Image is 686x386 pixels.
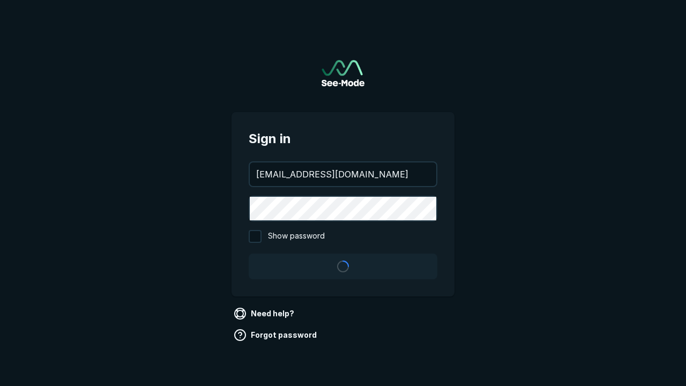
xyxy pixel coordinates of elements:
img: See-Mode Logo [322,60,364,86]
a: Forgot password [232,326,321,344]
input: your@email.com [250,162,436,186]
span: Show password [268,230,325,243]
span: Sign in [249,129,437,149]
a: Need help? [232,305,299,322]
a: Go to sign in [322,60,364,86]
